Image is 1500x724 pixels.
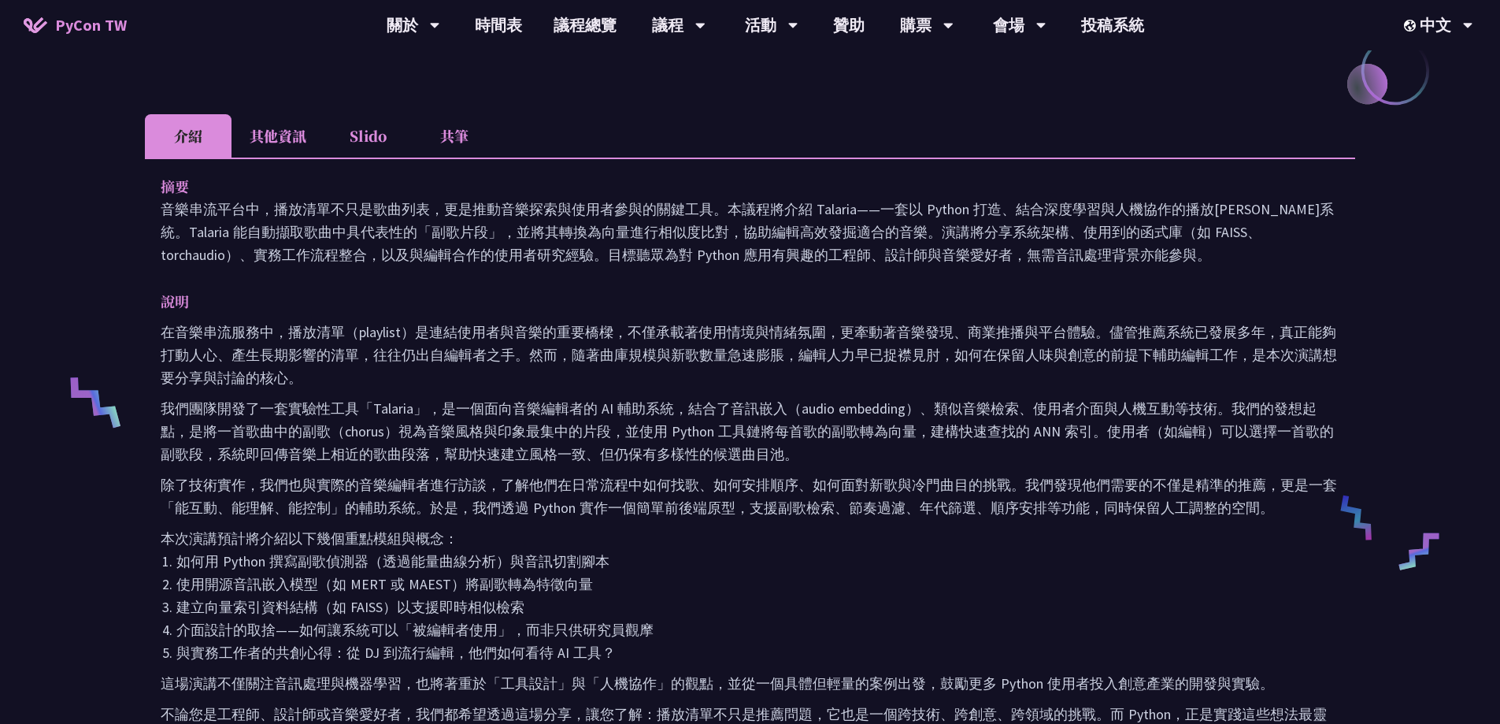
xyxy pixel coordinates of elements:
p: 在音樂串流服務中，播放清單（playlist）是連結使用者與音樂的重要橋樑，不僅承載著使用情境與情緒氛圍，更牽動著音樂發現、商業推播與平台體驗。儘管推薦系統已發展多年，真正能夠打動人心、產生長期... [161,321,1339,389]
li: 其他資訊 [231,114,324,158]
span: PyCon TW [55,13,127,37]
img: Home icon of PyCon TW 2025 [24,17,47,33]
img: Locale Icon [1404,20,1420,32]
li: 與實務工作者的共創心得：從 DJ 到流行編輯，他們如何看待 AI 工具？ [176,641,1339,664]
li: 介紹 [145,114,231,158]
a: PyCon TW [8,6,143,45]
p: 我們團隊開發了一套實驗性工具「Talaria」，是一個面向音樂編輯者的 AI 輔助系統，結合了音訊嵌入（audio embedding）、類似音樂檢索、使用者介面與人機互動等技術。我們的發想起點... [161,397,1339,466]
li: 介面設計的取捨——如何讓系統可以「被編輯者使用」，而非只供研究員觀摩 [176,618,1339,641]
p: 本次演講預計將介紹以下幾個重點模組與概念： [161,527,1339,550]
li: 如何用 Python 撰寫副歌偵測器（透過能量曲線分析）與音訊切割腳本 [176,550,1339,573]
p: 摘要 [161,175,1308,198]
p: 除了技術實作，我們也與實際的音樂編輯者進行訪談，了解他們在日常流程中如何找歌、如何安排順序、如何面對新歌與冷門曲目的挑戰。我們發現他們需要的不僅是精準的推薦，更是一套「能互動、能理解、能控制」的... [161,473,1339,519]
li: Slido [324,114,411,158]
li: 共筆 [411,114,498,158]
p: 音樂串流平台中，播放清單不只是歌曲列表，更是推動音樂探索與使用者參與的關鍵工具。本議程將介紹 Talaria——一套以 Python 打造、結合深度學習與人機協作的播放[PERSON_NAME]... [161,198,1339,266]
p: 這場演講不僅關注音訊處理與機器學習，也將著重於「工具設計」與「人機協作」的觀點，並從一個具體但輕量的案例出發，鼓勵更多 Python 使用者投入創意產業的開發與實驗。 [161,672,1339,695]
li: 使用開源音訊嵌入模型（如 MERT 或 MAEST）將副歌轉為特徵向量 [176,573,1339,596]
li: 建立向量索引資料結構（如 FAISS）以支援即時相似檢索 [176,596,1339,618]
p: 說明 [161,290,1308,313]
